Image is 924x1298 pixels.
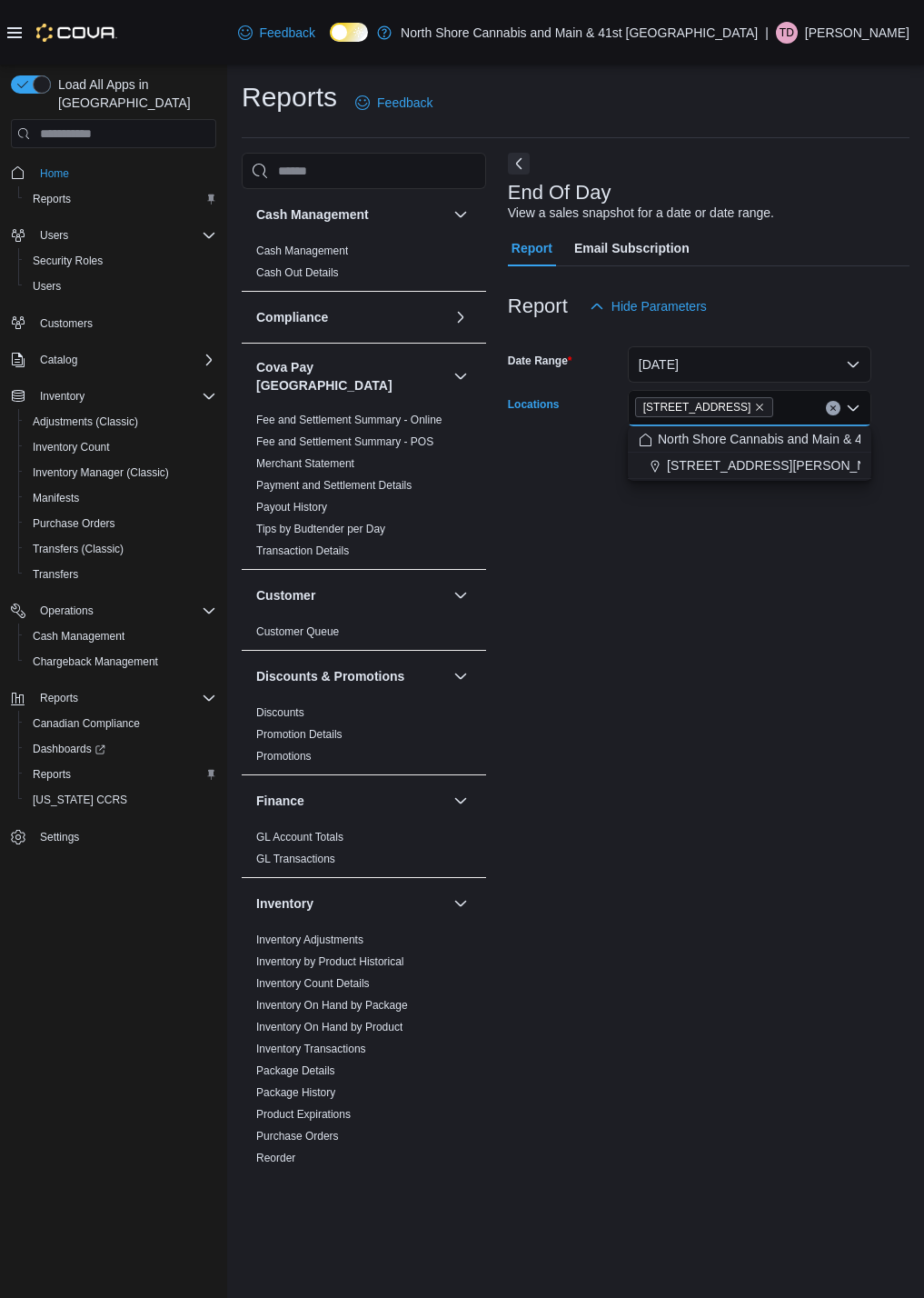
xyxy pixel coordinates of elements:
span: Security Roles [33,254,103,268]
span: Security Roles [25,250,216,272]
a: Manifests [25,487,86,509]
button: Inventory Count [18,434,224,460]
label: Locations [508,397,560,412]
span: Discounts [256,705,304,720]
button: Canadian Compliance [18,711,224,736]
button: Reports [4,685,224,711]
button: Chargeback Management [18,649,224,674]
span: Purchase Orders [256,1129,339,1143]
span: Purchase Orders [25,513,216,534]
a: Fee and Settlement Summary - POS [256,435,433,448]
span: Inventory Count [25,436,216,458]
span: Inventory Manager (Classic) [33,465,169,480]
span: Reports [33,687,216,709]
span: Customer Queue [256,624,339,639]
button: Settings [4,824,224,850]
button: Customers [4,310,224,336]
a: Canadian Compliance [25,713,147,734]
button: Customer [450,584,472,606]
button: Catalog [4,347,224,373]
a: Chargeback Management [25,651,165,673]
p: North Shore Cannabis and Main & 41st [GEOGRAPHIC_DATA] [401,22,758,44]
span: Users [33,225,216,246]
a: Inventory by Product Historical [256,955,404,968]
span: Reorder [256,1151,295,1165]
button: Inventory Manager (Classic) [18,460,224,485]
a: Fee and Settlement Summary - Online [256,414,442,426]
span: Users [40,228,68,243]
span: Cash Out Details [256,265,339,280]
span: Reports [33,767,71,782]
span: TD [780,22,794,44]
span: Inventory On Hand by Package [256,998,408,1013]
p: | [765,22,769,44]
span: Adjustments (Classic) [25,411,216,433]
button: [STREET_ADDRESS][PERSON_NAME] [628,453,871,479]
span: Catalog [40,353,77,367]
button: Hide Parameters [582,288,714,324]
a: Customer Queue [256,625,339,638]
a: GL Transactions [256,853,335,865]
a: Purchase Orders [256,1130,339,1143]
button: Manifests [18,485,224,511]
a: Adjustments (Classic) [25,411,145,433]
span: Transfers (Classic) [33,542,124,556]
a: Reports [25,188,78,210]
span: Adjustments (Classic) [33,414,138,429]
span: Inventory [33,385,216,407]
span: Home [40,166,69,181]
span: [US_STATE] CCRS [33,793,127,807]
div: Inventory [242,929,486,1198]
button: Inventory [450,893,472,914]
button: Operations [4,598,224,624]
span: Transfers (Classic) [25,538,216,560]
div: Cova Pay [GEOGRAPHIC_DATA] [242,409,486,569]
button: Catalog [33,349,84,371]
input: Dark Mode [330,23,368,42]
span: Hide Parameters [611,297,707,315]
span: Reports [25,764,216,785]
button: Reports [18,762,224,787]
button: Discounts & Promotions [450,665,472,687]
a: Feedback [231,15,323,51]
a: Inventory On Hand by Product [256,1021,402,1033]
a: Security Roles [25,250,110,272]
span: Fee and Settlement Summary - POS [256,434,433,449]
a: Inventory Adjustments [256,934,363,946]
span: Chargeback Management [33,654,158,669]
a: Product Expirations [256,1108,351,1121]
span: Transfers [25,564,216,585]
a: Dashboards [25,738,113,760]
button: North Shore Cannabis and Main & 41st [GEOGRAPHIC_DATA] [628,426,871,453]
h1: Reports [242,79,337,115]
span: Reports [25,188,216,210]
button: Users [4,223,224,248]
a: Inventory Count [25,436,117,458]
a: Promotion Details [256,728,343,741]
button: Users [18,274,224,299]
div: Cash Management [242,240,486,291]
a: GL Account Totals [256,831,343,844]
h3: Finance [256,792,304,810]
span: Canadian Compliance [33,716,140,731]
span: Canadian Compliance [25,713,216,734]
button: Compliance [450,306,472,328]
p: [PERSON_NAME] [805,22,909,44]
button: Clear input [826,401,840,415]
a: Home [33,163,76,185]
a: Inventory Count Details [256,977,370,990]
button: Cova Pay [GEOGRAPHIC_DATA] [256,358,446,394]
span: Settings [40,830,79,844]
button: Reports [18,186,224,212]
button: Remove 5707 Main St. from selection in this group [754,402,765,413]
span: Settings [33,825,216,848]
a: Transfers (Classic) [25,538,131,560]
span: Dashboards [25,738,216,760]
div: Customer [242,621,486,650]
div: Finance [242,826,486,877]
span: Reports [40,691,78,705]
a: Payout History [256,501,327,514]
span: Transaction Details [256,544,349,558]
button: Transfers (Classic) [18,536,224,562]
